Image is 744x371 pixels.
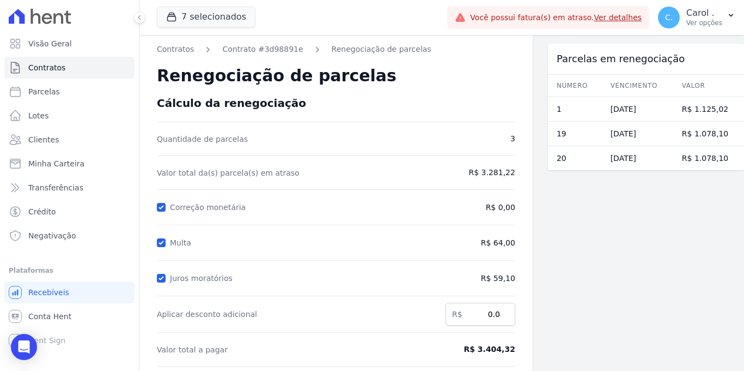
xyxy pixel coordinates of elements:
a: Parcelas [4,81,135,103]
div: Plataformas [9,264,130,277]
nav: Breadcrumb [157,44,515,55]
span: Conta Hent [28,311,71,322]
span: C. [665,14,673,21]
span: R$ 0,00 [486,202,515,213]
td: 20 [548,146,602,171]
a: Visão Geral [4,33,135,55]
span: Clientes [28,134,59,145]
th: Vencimento [602,75,673,97]
div: Parcelas em renegociação [548,44,744,74]
label: Correção monetária [170,203,250,212]
th: Número [548,75,602,97]
td: R$ 1.078,10 [673,146,744,171]
button: C. Carol . Ver opções [649,2,744,33]
span: Cálculo da renegociação [157,97,306,110]
td: [DATE] [602,146,673,171]
th: Valor [673,75,744,97]
a: Contratos [157,44,194,55]
span: R$ 59,10 [434,273,515,284]
span: R$ 3.281,22 [434,167,515,178]
p: Carol . [686,8,722,19]
span: Visão Geral [28,38,72,49]
td: 19 [548,122,602,146]
a: Recebíveis [4,282,135,303]
label: Multa [170,238,196,247]
td: 1 [548,97,602,122]
p: Ver opções [686,19,722,27]
td: R$ 1.078,10 [673,122,744,146]
td: [DATE] [602,97,673,122]
a: Contratos [4,57,135,79]
a: Transferências [4,177,135,199]
div: Open Intercom Messenger [11,334,37,360]
label: Juros moratórios [170,274,237,283]
span: Você possui fatura(s) em atraso. [470,12,642,23]
a: Negativação [4,225,135,247]
button: 7 selecionados [157,7,255,27]
span: Negativação [28,230,76,241]
label: Aplicar desconto adicional [157,309,435,320]
td: R$ 1.125,02 [673,97,744,122]
td: [DATE] [602,122,673,146]
span: Contratos [28,62,65,73]
span: Crédito [28,206,56,217]
span: 3 [434,133,515,145]
span: Renegociação de parcelas [157,66,397,85]
span: Valor total a pagar [157,344,423,355]
span: Recebíveis [28,287,69,298]
span: Minha Carteira [28,158,84,169]
span: R$ 3.404,32 [434,344,515,355]
a: Conta Hent [4,306,135,327]
a: Crédito [4,201,135,223]
a: Ver detalhes [594,13,642,22]
a: Clientes [4,129,135,151]
span: R$ 64,00 [434,237,515,249]
a: Renegociação de parcelas [332,44,431,55]
span: Lotes [28,110,49,121]
span: Transferências [28,182,83,193]
span: Valor total da(s) parcela(s) em atraso [157,167,423,178]
span: Parcelas [28,86,60,97]
span: Quantidade de parcelas [157,134,423,145]
a: Contrato #3d98891e [222,44,303,55]
a: Minha Carteira [4,153,135,175]
a: Lotes [4,105,135,127]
